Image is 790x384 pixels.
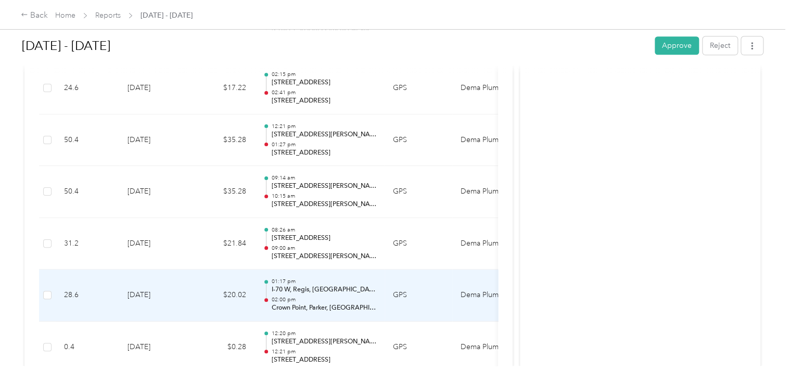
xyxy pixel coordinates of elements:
[703,36,737,55] button: Reject
[119,270,192,322] td: [DATE]
[385,114,452,167] td: GPS
[192,62,254,114] td: $17.22
[119,62,192,114] td: [DATE]
[119,322,192,374] td: [DATE]
[271,200,376,209] p: [STREET_ADDRESS][PERSON_NAME][US_STATE]
[56,270,119,322] td: 28.6
[271,234,376,243] p: [STREET_ADDRESS]
[141,10,193,21] span: [DATE] - [DATE]
[22,33,647,58] h1: Aug 1 - 31, 2025
[452,270,530,322] td: Dema Plumbing
[119,166,192,218] td: [DATE]
[385,62,452,114] td: GPS
[192,114,254,167] td: $35.28
[271,278,376,285] p: 01:17 pm
[271,89,376,96] p: 02:41 pm
[271,182,376,191] p: [STREET_ADDRESS][PERSON_NAME][PERSON_NAME]
[655,36,699,55] button: Approve
[55,11,75,20] a: Home
[385,322,452,374] td: GPS
[192,166,254,218] td: $35.28
[95,11,121,20] a: Reports
[271,337,376,347] p: [STREET_ADDRESS][PERSON_NAME]
[56,166,119,218] td: 50.4
[385,270,452,322] td: GPS
[119,114,192,167] td: [DATE]
[56,322,119,374] td: 0.4
[271,348,376,355] p: 12:21 pm
[732,326,790,384] iframe: Everlance-gr Chat Button Frame
[56,62,119,114] td: 24.6
[452,166,530,218] td: Dema Plumbing
[271,355,376,365] p: [STREET_ADDRESS]
[271,123,376,130] p: 12:21 pm
[21,9,48,22] div: Back
[271,303,376,313] p: Crown Point, Parker, [GEOGRAPHIC_DATA]
[56,218,119,270] td: 31.2
[271,130,376,139] p: [STREET_ADDRESS][PERSON_NAME][US_STATE]
[271,296,376,303] p: 02:00 pm
[271,141,376,148] p: 01:27 pm
[452,62,530,114] td: Dema Plumbing
[271,285,376,295] p: I-70 W, Regis, [GEOGRAPHIC_DATA], [GEOGRAPHIC_DATA]
[271,148,376,158] p: [STREET_ADDRESS]
[385,218,452,270] td: GPS
[385,166,452,218] td: GPS
[452,114,530,167] td: Dema Plumbing
[452,218,530,270] td: Dema Plumbing
[271,193,376,200] p: 10:15 am
[271,252,376,261] p: [STREET_ADDRESS][PERSON_NAME][PERSON_NAME]
[271,96,376,106] p: [STREET_ADDRESS]
[119,218,192,270] td: [DATE]
[271,174,376,182] p: 09:14 am
[192,270,254,322] td: $20.02
[271,245,376,252] p: 09:00 am
[271,330,376,337] p: 12:20 pm
[271,226,376,234] p: 08:26 am
[56,114,119,167] td: 50.4
[192,218,254,270] td: $21.84
[271,71,376,78] p: 02:15 pm
[192,322,254,374] td: $0.28
[452,322,530,374] td: Dema Plumbing
[271,78,376,87] p: [STREET_ADDRESS]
